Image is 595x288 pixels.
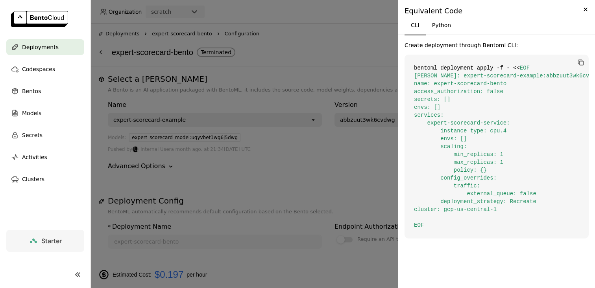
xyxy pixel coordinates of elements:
[22,174,44,184] span: Clusters
[6,230,84,252] a: Starter
[22,152,47,162] span: Activities
[22,86,41,96] span: Bentos
[405,16,426,35] button: CLI
[426,16,458,35] button: Python
[6,39,84,55] a: Deployments
[6,105,84,121] a: Models
[6,149,84,165] a: Activities
[6,171,84,187] a: Clusters
[11,11,68,27] img: logo
[22,130,42,140] span: Secrets
[6,127,84,143] a: Secrets
[6,83,84,99] a: Bentos
[405,55,589,238] code: bentoml deployment apply -f - <<
[41,237,62,245] span: Starter
[22,108,41,118] span: Models
[22,42,59,52] span: Deployments
[581,5,590,14] svg: Close
[22,64,55,74] span: Codespaces
[405,6,589,16] div: Equivalent Code
[6,61,84,77] a: Codespaces
[405,41,589,49] p: Create deployment through Bentoml CLI:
